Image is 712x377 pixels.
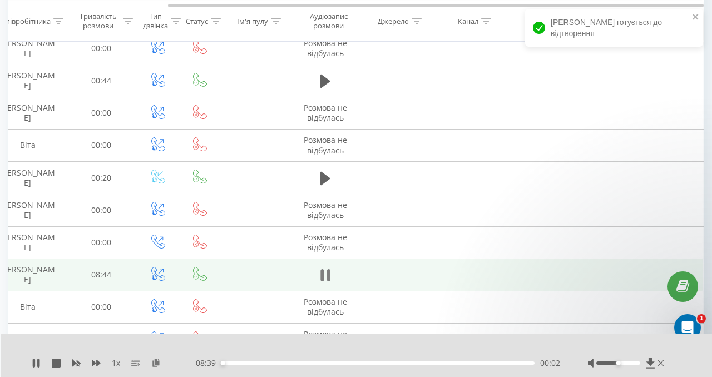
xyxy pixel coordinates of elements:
[304,135,347,155] span: Розмова не відбулась
[67,65,136,97] td: 00:44
[304,38,347,58] span: Розмова не відбулась
[76,12,120,31] div: Тривалість розмови
[674,314,701,341] iframe: Intercom live chat
[692,12,700,23] button: close
[458,16,478,26] div: Канал
[304,296,347,317] span: Розмова не відбулась
[67,97,136,129] td: 00:00
[237,16,268,26] div: Ім'я пулу
[221,361,225,365] div: Accessibility label
[697,314,706,323] span: 1
[67,194,136,226] td: 00:00
[304,200,347,220] span: Розмова не відбулась
[67,324,136,356] td: 00:00
[540,358,560,369] span: 00:02
[304,102,347,123] span: Розмова не відбулась
[525,9,703,47] div: [PERSON_NAME] готується до відтворення
[67,32,136,65] td: 00:00
[67,129,136,161] td: 00:00
[67,226,136,259] td: 00:00
[301,12,355,31] div: Аудіозапис розмови
[67,259,136,291] td: 08:44
[304,232,347,252] span: Розмова не відбулась
[193,358,221,369] span: - 08:39
[143,12,168,31] div: Тип дзвінка
[67,162,136,194] td: 00:20
[67,291,136,323] td: 00:00
[186,16,208,26] div: Статус
[378,16,409,26] div: Джерело
[616,361,620,365] div: Accessibility label
[112,358,120,369] span: 1 x
[304,329,347,349] span: Розмова не відбулась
